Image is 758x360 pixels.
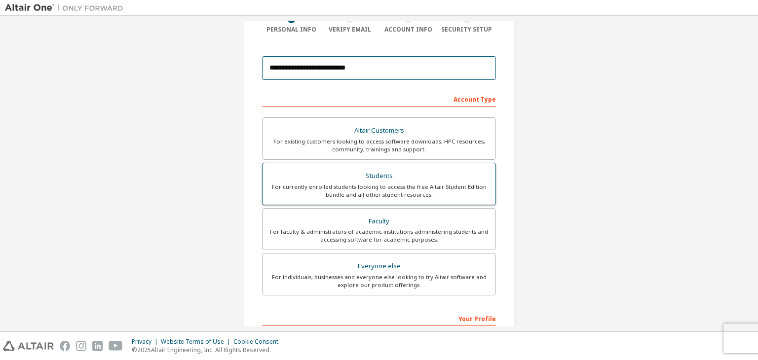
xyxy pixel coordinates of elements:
div: Everyone else [268,259,490,273]
div: Students [268,169,490,183]
div: Privacy [132,338,161,346]
img: facebook.svg [60,341,70,351]
div: For faculty & administrators of academic institutions administering students and accessing softwa... [268,228,490,244]
div: Your Profile [262,310,496,326]
img: Altair One [5,3,128,13]
div: Cookie Consent [233,338,284,346]
div: For existing customers looking to access software downloads, HPC resources, community, trainings ... [268,138,490,153]
div: Security Setup [438,26,496,34]
img: linkedin.svg [92,341,103,351]
div: Website Terms of Use [161,338,233,346]
p: © 2025 Altair Engineering, Inc. All Rights Reserved. [132,346,284,354]
div: Verify Email [321,26,379,34]
img: altair_logo.svg [3,341,54,351]
img: youtube.svg [109,341,123,351]
div: Account Info [379,26,438,34]
div: For individuals, businesses and everyone else looking to try Altair software and explore our prod... [268,273,490,289]
div: Altair Customers [268,124,490,138]
div: Faculty [268,215,490,228]
img: instagram.svg [76,341,86,351]
div: For currently enrolled students looking to access the free Altair Student Edition bundle and all ... [268,183,490,199]
div: Personal Info [262,26,321,34]
div: Account Type [262,91,496,107]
